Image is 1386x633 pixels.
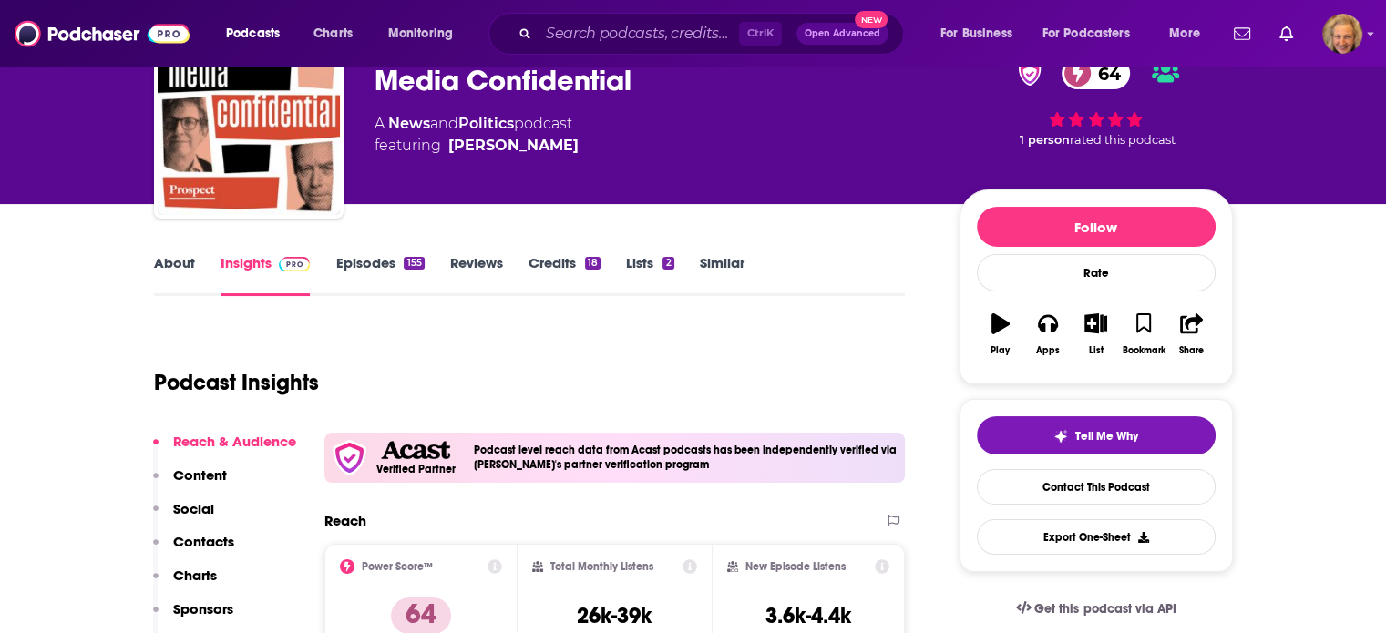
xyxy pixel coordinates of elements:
[977,254,1216,291] div: Rate
[977,519,1216,555] button: Export One-Sheet
[388,21,453,46] span: Monitoring
[796,23,888,45] button: Open AdvancedNew
[1001,587,1191,631] a: Get this podcast via API
[173,533,234,550] p: Contacts
[1179,345,1204,356] div: Share
[745,560,846,573] h2: New Episode Listens
[381,441,450,460] img: Acast
[15,16,190,51] img: Podchaser - Follow, Share and Rate Podcasts
[154,254,195,296] a: About
[662,257,673,270] div: 2
[1167,301,1215,367] button: Share
[302,19,364,48] a: Charts
[375,113,579,157] div: A podcast
[765,602,851,629] h3: 3.6k-4.4k
[313,21,353,46] span: Charts
[1024,301,1072,367] button: Apps
[1322,14,1362,54] span: Logged in as KateFT
[279,257,311,271] img: Podchaser Pro
[1120,301,1167,367] button: Bookmark
[1034,601,1176,617] span: Get this podcast via API
[1322,14,1362,54] img: User Profile
[474,444,898,471] h4: Podcast level reach data from Acast podcasts has been independently verified via [PERSON_NAME]'s ...
[1122,345,1165,356] div: Bookmark
[221,254,311,296] a: InsightsPodchaser Pro
[977,469,1216,505] a: Contact This Podcast
[388,115,430,132] a: News
[404,257,424,270] div: 155
[375,19,477,48] button: open menu
[1042,21,1130,46] span: For Podcasters
[1031,19,1156,48] button: open menu
[1062,57,1130,89] a: 64
[448,135,579,157] div: [PERSON_NAME]
[173,567,217,584] p: Charts
[1169,21,1200,46] span: More
[1072,301,1119,367] button: List
[550,560,653,573] h2: Total Monthly Listens
[855,11,888,28] span: New
[362,560,433,573] h2: Power Score™
[153,466,227,500] button: Content
[332,440,367,475] img: verfied icon
[458,115,514,132] a: Politics
[805,29,880,38] span: Open Advanced
[1272,18,1300,49] a: Show notifications dropdown
[1075,429,1138,444] span: Tell Me Why
[173,600,233,618] p: Sponsors
[1080,57,1130,89] span: 64
[977,416,1216,454] button: tell me why sparkleTell Me Why
[173,500,214,517] p: Social
[585,257,601,270] div: 18
[153,533,234,567] button: Contacts
[991,345,1010,356] div: Play
[1070,133,1176,147] span: rated this podcast
[376,464,456,475] h5: Verified Partner
[960,46,1233,158] div: verified Badge64 1 personrated this podcast
[577,602,652,629] h3: 26k-39k
[940,21,1012,46] span: For Business
[977,301,1024,367] button: Play
[153,567,217,600] button: Charts
[1012,62,1047,86] img: verified Badge
[1020,133,1070,147] span: 1 person
[1089,345,1104,356] div: List
[324,512,366,529] h2: Reach
[506,13,921,55] div: Search podcasts, credits, & more...
[739,22,782,46] span: Ctrl K
[1053,429,1068,444] img: tell me why sparkle
[173,466,227,484] p: Content
[1156,19,1223,48] button: open menu
[700,254,744,296] a: Similar
[450,254,503,296] a: Reviews
[335,254,424,296] a: Episodes155
[153,500,214,534] button: Social
[213,19,303,48] button: open menu
[977,207,1216,247] button: Follow
[529,254,601,296] a: Credits18
[430,115,458,132] span: and
[158,33,340,215] img: Media Confidential
[539,19,739,48] input: Search podcasts, credits, & more...
[153,433,296,466] button: Reach & Audience
[154,369,319,396] h1: Podcast Insights
[1322,14,1362,54] button: Show profile menu
[1227,18,1258,49] a: Show notifications dropdown
[226,21,280,46] span: Podcasts
[1036,345,1060,356] div: Apps
[626,254,673,296] a: Lists2
[173,433,296,450] p: Reach & Audience
[928,19,1035,48] button: open menu
[375,135,579,157] span: featuring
